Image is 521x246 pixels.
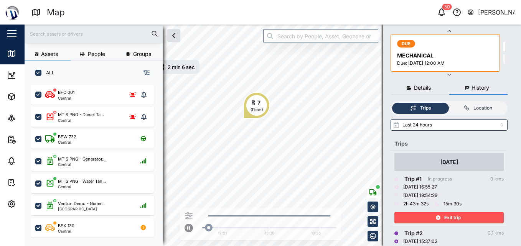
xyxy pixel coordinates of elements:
[402,40,411,47] span: DUE
[4,4,21,21] img: Main Logo
[58,140,76,144] div: Central
[488,230,504,237] div: 0.1 kms
[397,51,495,60] div: MECHANICAL
[47,6,65,19] div: Map
[58,229,74,233] div: Central
[251,107,263,112] div: (11 min)
[442,4,452,10] div: 50
[391,119,508,131] input: Select range
[20,114,38,122] div: Sites
[20,135,46,144] div: Reports
[397,60,495,67] div: Due: [DATE] 12:00 AM
[403,200,429,208] div: 2h 43m 32s
[243,92,270,119] div: Map marker
[58,156,106,162] div: MTIS PNG - Generator...
[58,118,104,122] div: Central
[257,98,260,107] div: 7
[58,178,106,185] div: MTIS PNG - Water Tan...
[403,238,437,245] div: [DATE] 15:37:02
[20,71,54,79] div: Dashboard
[263,29,378,43] input: Search by People, Asset, Geozone or Place
[473,105,492,112] div: Location
[467,7,515,18] button: [PERSON_NAME]
[478,8,515,17] div: [PERSON_NAME]
[20,49,37,58] div: Map
[404,175,422,183] div: Trip # 1
[440,158,458,166] div: [DATE]
[404,229,423,238] div: Trip # 2
[394,139,504,148] div: Trips
[20,92,44,101] div: Assets
[168,65,195,70] div: 2 min 6 sec
[31,82,162,240] div: grid
[403,192,437,199] div: [DATE] 19:54:29
[414,85,431,90] span: Details
[428,175,452,183] div: In progress
[88,51,105,57] span: People
[155,60,199,74] div: Map marker
[311,230,321,236] div: 19:36
[41,70,54,76] label: ALL
[29,28,158,39] input: Search assets or drivers
[58,89,74,96] div: BFC 001
[20,200,47,208] div: Settings
[133,51,151,57] span: Groups
[58,223,74,229] div: BEX 130
[472,85,489,90] span: History
[420,105,431,112] div: Trips
[403,184,437,191] div: [DATE] 16:55:27
[58,185,106,189] div: Central
[20,178,41,187] div: Tasks
[58,134,76,140] div: BEW 732
[58,207,105,211] div: [GEOGRAPHIC_DATA]
[25,25,521,246] canvas: Map
[20,157,44,165] div: Alarms
[394,212,504,223] button: Exit trip
[58,200,105,207] div: Venturi Demo - Gener...
[58,162,106,166] div: Central
[490,175,504,183] div: 0 kms
[58,96,74,100] div: Central
[58,112,104,118] div: MTIS PNG - Diesel Ta...
[41,51,58,57] span: Assets
[444,200,462,208] div: 15m 30s
[265,230,274,236] div: 18:30
[444,212,461,223] span: Exit trip
[218,230,227,236] div: 17:21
